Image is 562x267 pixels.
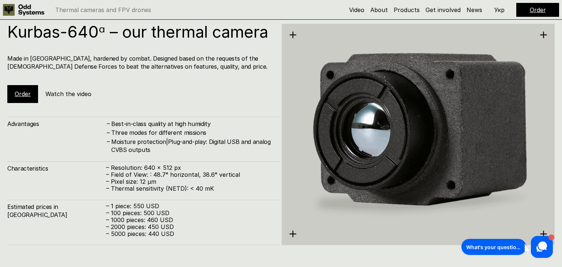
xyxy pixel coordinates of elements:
h4: – [107,128,110,136]
h4: Advantages [7,120,106,128]
h4: Best-in-class quality at high humidity [111,120,273,128]
a: About [370,6,388,14]
h5: Watch the video [45,90,91,98]
iframe: HelpCrunch [460,234,555,260]
p: Укр [494,7,505,13]
a: Order [530,6,546,14]
h4: Estimated prices in [GEOGRAPHIC_DATA] [7,203,106,219]
p: – 1000 pieces: 460 USD [106,217,273,224]
a: News [467,6,482,14]
a: Video [349,6,364,14]
h4: Made in [GEOGRAPHIC_DATA], hardened by combat. Designed based on the requests of the [DEMOGRAPHIC... [7,54,273,71]
p: – 5000 pieces: 440 USD [106,230,273,237]
h4: Characteristics [7,164,106,172]
h1: Kurbas-640ᵅ – our thermal camera [7,24,273,40]
h4: – [107,119,110,127]
a: Get involved [426,6,461,14]
p: – Field of View: : 48.7° horizontal, 38.6° vertical [106,171,273,178]
p: – 100 pieces: 500 USD [106,210,273,217]
p: – Resolution: 640 x 512 px [106,164,273,171]
p: – Thermal sensitivity (NETD): < 40 mK [106,185,273,192]
h4: – [107,137,110,145]
h4: Moisture protection|Plug-and-play: Digital USB and analog CVBS outputs [111,138,273,154]
h4: Three modes for different missions [111,129,273,137]
a: Order [15,90,31,98]
p: – Pixel size: 12 µm [106,178,273,185]
p: Thermal cameras and FPV drones [55,7,151,13]
p: – 2000 pieces: 450 USD [106,224,273,230]
p: – 1 piece: 550 USD [106,203,273,210]
a: Products [394,6,420,14]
